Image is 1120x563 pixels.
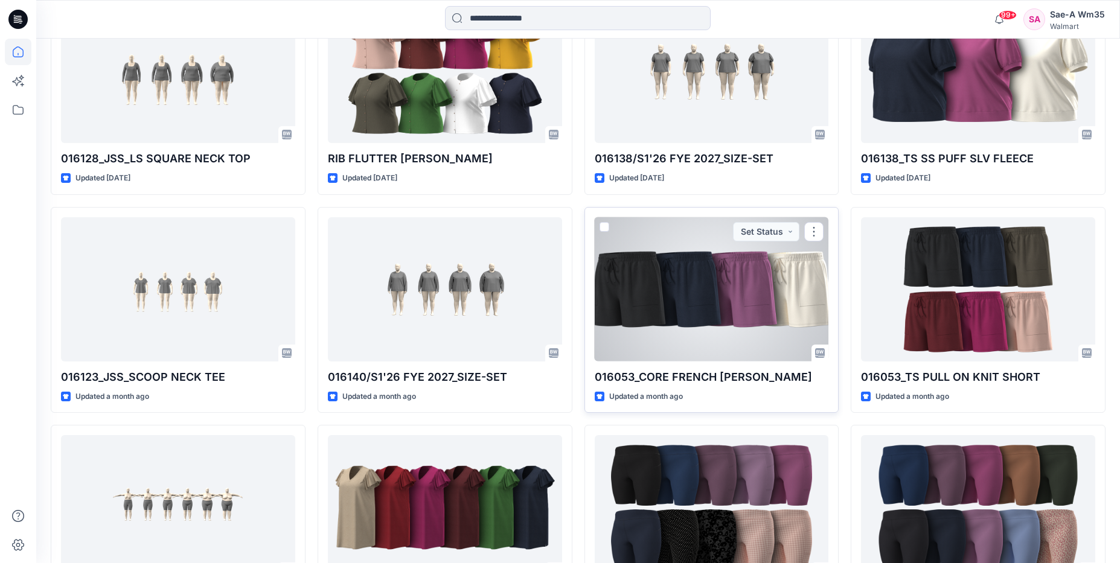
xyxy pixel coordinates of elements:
div: Walmart [1050,22,1105,31]
a: 016053_CORE FRENCH TERRY [595,217,829,361]
p: RIB FLUTTER [PERSON_NAME] [328,150,562,167]
p: 016140/S1'26 FYE 2027_SIZE-SET [328,369,562,386]
p: 016138/S1'26 FYE 2027_SIZE-SET [595,150,829,167]
p: 016138_TS SS PUFF SLV FLEECE [861,150,1095,167]
a: 016053_TS PULL ON KNIT SHORT [861,217,1095,361]
p: 016053_CORE FRENCH [PERSON_NAME] [595,369,829,386]
p: Updated [DATE] [875,172,930,185]
a: 016140/S1'26 FYE 2027_SIZE-SET [328,217,562,361]
p: Updated a month ago [342,390,416,403]
div: SA [1023,8,1045,30]
p: Updated a month ago [609,390,683,403]
p: 016128_JSS_LS SQUARE NECK TOP [61,150,295,167]
p: 016123_JSS_SCOOP NECK TEE [61,369,295,386]
p: Updated a month ago [875,390,949,403]
a: 016123_JSS_SCOOP NECK TEE [61,217,295,361]
p: Updated [DATE] [75,172,130,185]
p: Updated [DATE] [609,172,664,185]
p: Updated [DATE] [342,172,397,185]
div: Sae-A Wm35 [1050,7,1105,22]
span: 99+ [999,10,1017,20]
p: 016053_TS PULL ON KNIT SHORT [861,369,1095,386]
p: Updated a month ago [75,390,149,403]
